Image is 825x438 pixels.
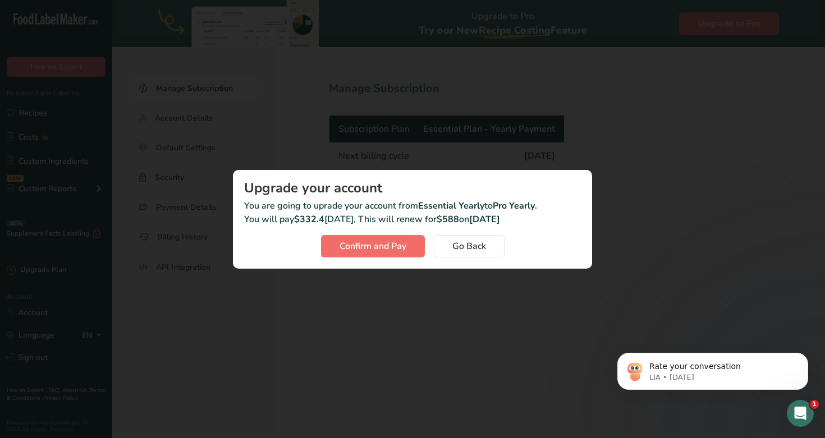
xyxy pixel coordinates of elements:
[321,235,425,257] button: Confirm and Pay
[437,213,459,225] b: $588
[787,400,814,427] iframe: Intercom live chat
[452,239,486,253] span: Go Back
[418,200,484,212] b: Essential Yearly
[469,213,500,225] b: [DATE]
[244,199,581,226] p: You are going to uprade your account from to . You will pay [DATE], This will renew for on
[244,181,581,195] div: Upgrade your account
[294,213,324,225] b: $332.4
[434,235,505,257] button: Go Back
[493,200,535,212] b: Pro Yearly
[340,239,406,253] span: Confirm and Pay
[601,329,825,408] iframe: Intercom notifications message
[810,400,819,409] span: 1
